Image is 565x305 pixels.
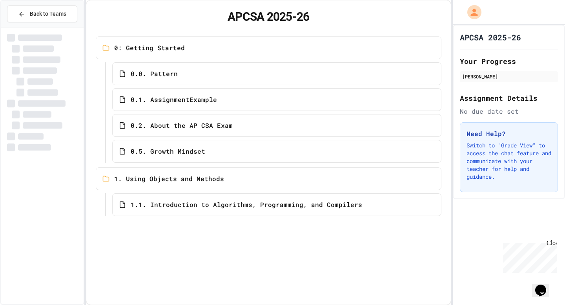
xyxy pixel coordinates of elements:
[131,200,362,209] span: 1.1. Introduction to Algorithms, Programming, and Compilers
[112,114,441,137] a: 0.2. About the AP CSA Exam
[460,32,521,43] h1: APCSA 2025-26
[96,10,441,24] h1: APCSA 2025-26
[500,240,557,273] iframe: chat widget
[112,140,441,163] a: 0.5. Growth Mindset
[3,3,54,50] div: Chat with us now!Close
[467,142,551,181] p: Switch to "Grade View" to access the chat feature and communicate with your teacher for help and ...
[30,10,66,18] span: Back to Teams
[114,43,185,53] span: 0: Getting Started
[467,129,551,138] h3: Need Help?
[112,193,441,216] a: 1.1. Introduction to Algorithms, Programming, and Compilers
[532,274,557,297] iframe: chat widget
[462,73,556,80] div: [PERSON_NAME]
[114,174,224,183] span: 1. Using Objects and Methods
[460,56,558,67] h2: Your Progress
[7,5,77,22] button: Back to Teams
[131,147,205,156] span: 0.5. Growth Mindset
[131,95,217,104] span: 0.1. AssignmentExample
[112,88,441,111] a: 0.1. AssignmentExample
[112,62,441,85] a: 0.0. Pattern
[459,3,483,21] div: My Account
[460,93,558,103] h2: Assignment Details
[131,121,233,130] span: 0.2. About the AP CSA Exam
[460,107,558,116] div: No due date set
[131,69,178,78] span: 0.0. Pattern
